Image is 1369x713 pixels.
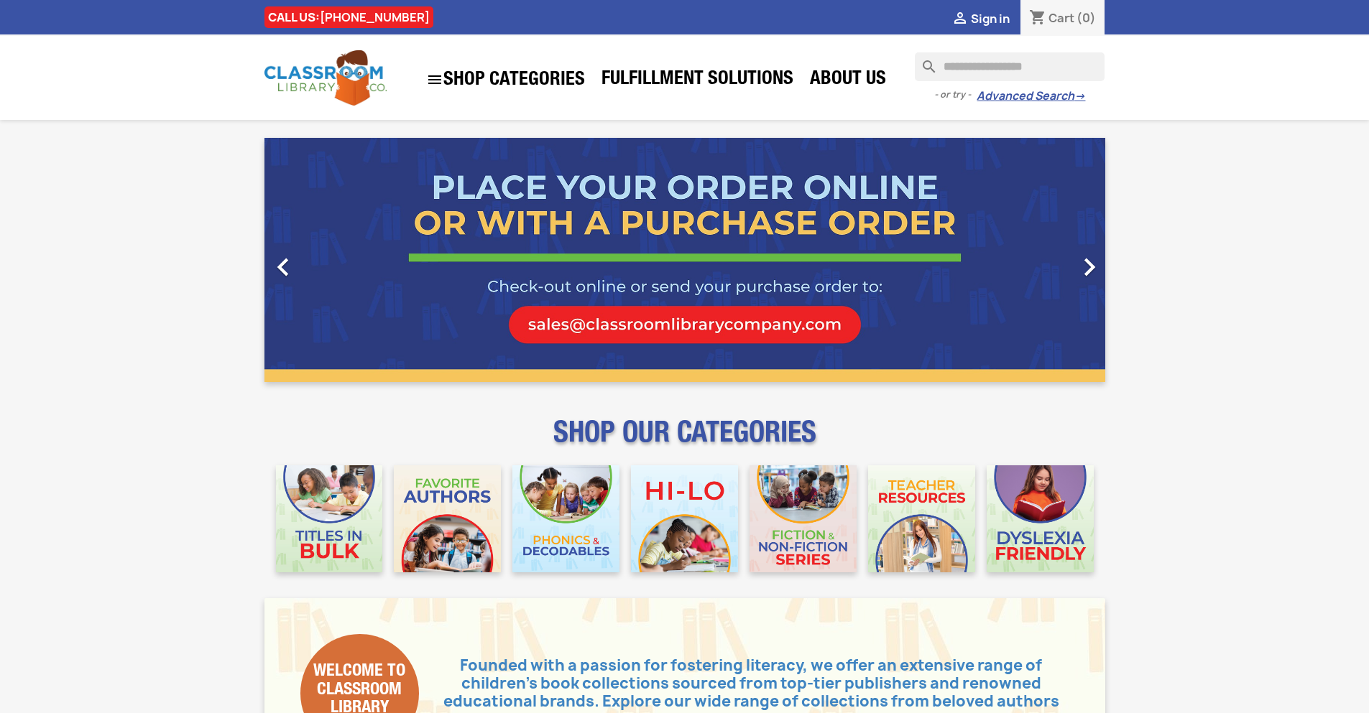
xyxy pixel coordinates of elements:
[419,64,592,95] a: SHOP CATEGORIES
[1029,10,1046,27] i: shopping_cart
[971,11,1010,27] span: Sign in
[276,465,383,572] img: CLC_Bulk_Mobile.jpg
[915,52,932,70] i: search
[594,66,801,95] a: Fulfillment Solutions
[987,465,1094,572] img: CLC_Dyslexia_Mobile.jpg
[512,465,619,572] img: CLC_Phonics_And_Decodables_Mobile.jpg
[426,71,443,88] i: 
[934,88,977,102] span: - or try -
[979,138,1105,382] a: Next
[264,138,391,382] a: Previous
[264,428,1105,454] p: SHOP OUR CATEGORIES
[750,465,857,572] img: CLC_Fiction_Nonfiction_Mobile.jpg
[1071,249,1107,285] i: 
[264,138,1105,382] ul: Carousel container
[1077,10,1096,26] span: (0)
[265,249,301,285] i: 
[977,89,1085,103] a: Advanced Search→
[951,11,969,28] i: 
[1074,89,1085,103] span: →
[1048,10,1074,26] span: Cart
[868,465,975,572] img: CLC_Teacher_Resources_Mobile.jpg
[915,52,1105,81] input: Search
[264,6,433,28] div: CALL US:
[320,9,430,25] a: [PHONE_NUMBER]
[264,50,387,106] img: Classroom Library Company
[631,465,738,572] img: CLC_HiLo_Mobile.jpg
[951,11,1010,27] a:  Sign in
[394,465,501,572] img: CLC_Favorite_Authors_Mobile.jpg
[803,66,893,95] a: About Us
